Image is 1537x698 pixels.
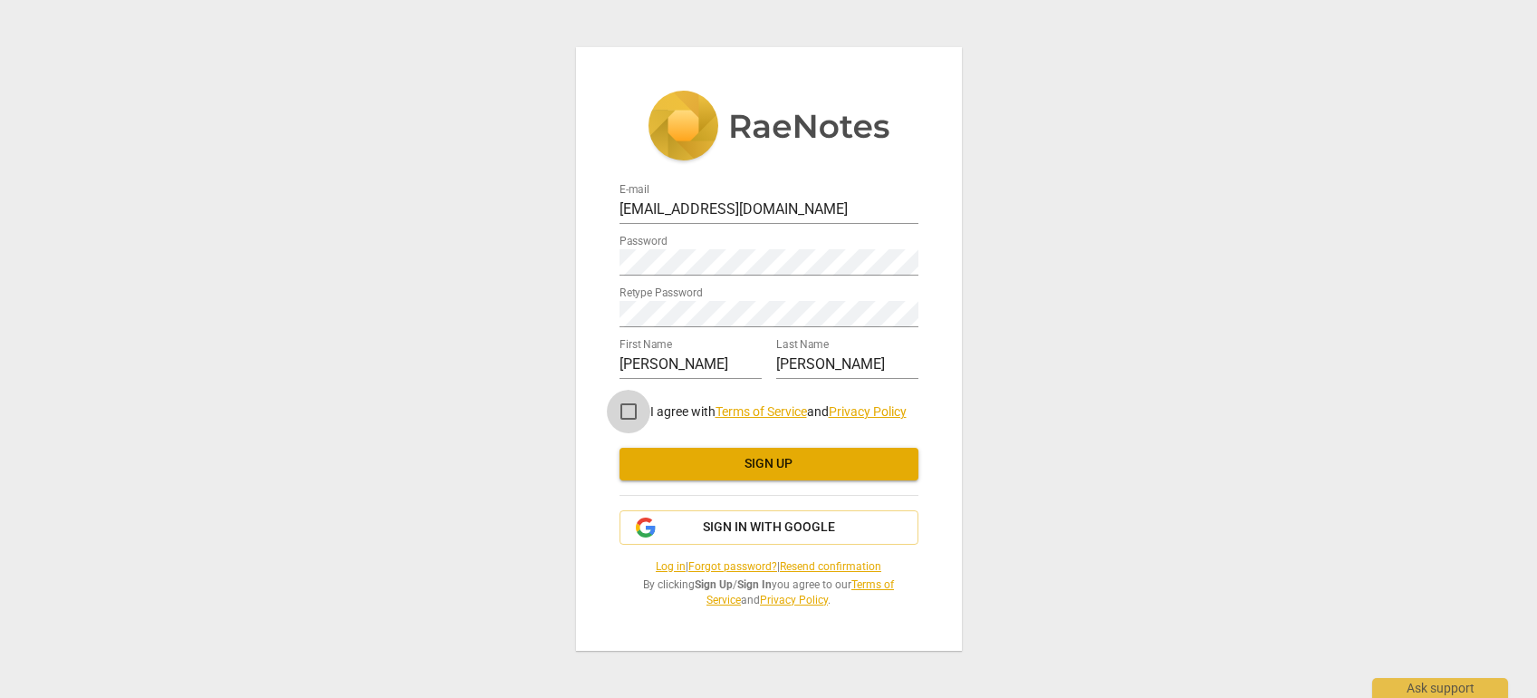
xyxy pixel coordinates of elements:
span: | | [620,559,918,575]
label: Password [620,237,668,247]
a: Terms of Service [716,404,807,419]
a: Log in [656,560,686,573]
a: Privacy Policy [829,404,907,419]
b: Sign Up [695,578,733,591]
label: Last Name [776,340,829,351]
span: By clicking / you agree to our and . [620,577,918,607]
a: Terms of Service [706,578,894,606]
button: Sign up [620,448,918,480]
span: Sign in with Google [703,519,835,537]
a: Forgot password? [688,560,777,573]
a: Resend confirmation [780,560,881,573]
button: Sign in with Google [620,510,918,545]
span: Sign up [634,455,904,473]
img: 5ac2273c67554f335776073100b6d88f.svg [648,91,890,165]
b: Sign In [737,578,772,591]
label: Retype Password [620,288,703,299]
label: First Name [620,340,672,351]
div: Ask support [1372,678,1508,698]
label: E-mail [620,185,649,196]
span: I agree with and [650,404,907,419]
a: Privacy Policy [760,594,828,606]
